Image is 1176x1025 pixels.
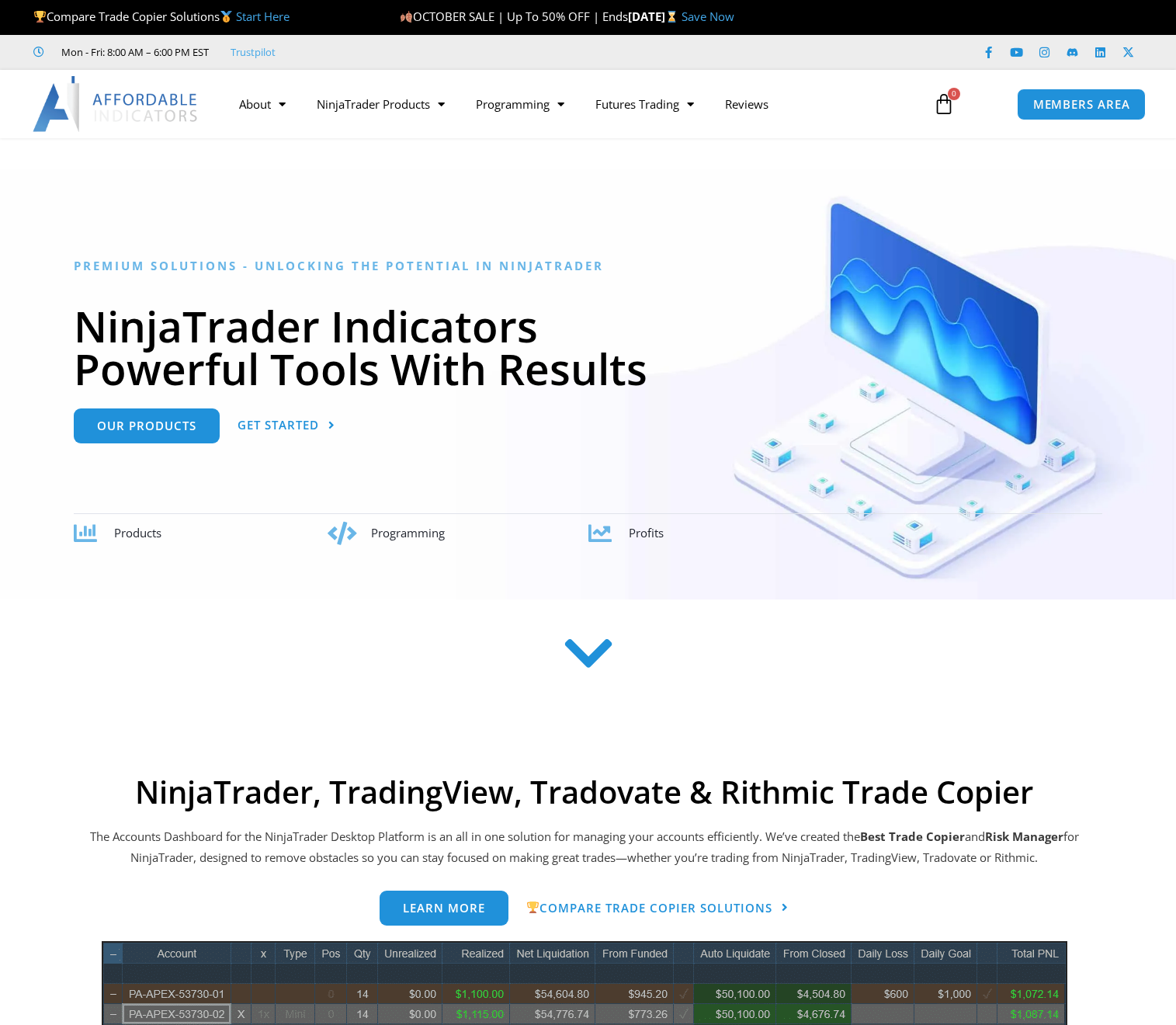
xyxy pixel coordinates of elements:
[238,408,335,443] a: Get Started
[33,9,290,24] span: Compare Trade Copier Solutions
[236,9,290,24] a: Start Here
[1017,89,1147,120] a: MEMBERS AREA
[580,86,709,122] a: Futures Trading
[224,86,301,122] a: About
[401,11,412,23] img: 🍂
[231,43,276,61] a: Trustpilot
[400,9,628,24] span: OCTOBER SALE | Up To 50% OFF | Ends
[682,9,734,24] a: Save Now
[74,304,1102,390] h1: NinjaTrader Indicators Powerful Tools With Results
[224,86,918,122] nav: Menu
[34,11,46,23] img: 🏆
[526,891,789,926] a: 🏆Compare Trade Copier Solutions
[629,525,664,540] span: Profits
[1033,99,1130,110] span: MEMBERS AREA
[666,11,678,23] img: ⌛
[460,86,580,122] a: Programming
[380,891,508,926] a: Learn more
[709,86,784,122] a: Reviews
[114,525,161,540] span: Products
[74,408,220,443] a: Our Products
[301,86,460,122] a: NinjaTrader Products
[403,902,485,914] span: Learn more
[33,76,199,132] img: LogoAI | Affordable Indicators – NinjaTrader
[985,829,1063,844] strong: Risk Manager
[910,82,978,127] a: 0
[238,419,319,431] span: Get Started
[88,826,1081,870] p: The Accounts Dashboard for the NinjaTrader Desktop Platform is an all in one solution for managin...
[628,9,682,24] strong: [DATE]
[948,88,960,100] span: 0
[527,902,539,913] img: 🏆
[526,902,772,914] span: Compare Trade Copier Solutions
[97,420,196,432] span: Our Products
[74,259,1102,273] h6: Premium Solutions - Unlocking the Potential in NinjaTrader
[88,773,1081,811] h2: NinjaTrader, TradingView, Tradovate & Rithmic Trade Copier
[371,525,445,540] span: Programming
[220,11,232,23] img: 🥇
[57,43,209,61] span: Mon - Fri: 8:00 AM – 6:00 PM EST
[860,829,965,844] b: Best Trade Copier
